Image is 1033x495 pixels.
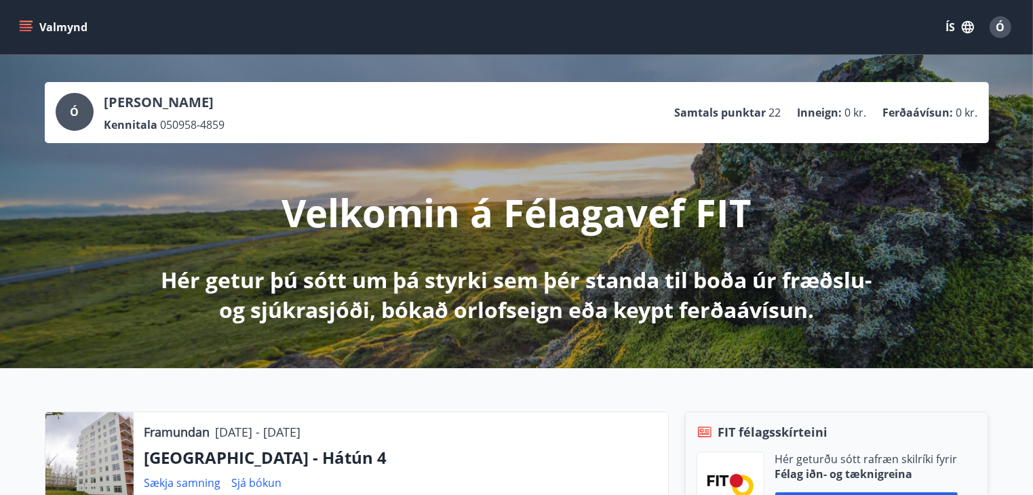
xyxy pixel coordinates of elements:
span: FIT félagsskírteini [718,423,828,441]
p: Samtals punktar [675,105,766,120]
p: Félag iðn- og tæknigreina [775,467,958,481]
p: Framundan [144,423,210,441]
p: [DATE] - [DATE] [216,423,301,441]
p: Hér getur þú sótt um þá styrki sem þér standa til boða úr fræðslu- og sjúkrasjóði, bókað orlofsei... [159,265,875,325]
p: [PERSON_NAME] [104,93,225,112]
p: [GEOGRAPHIC_DATA] - Hátún 4 [144,446,657,469]
span: 050958-4859 [161,117,225,132]
span: 22 [769,105,781,120]
button: Ó [984,11,1017,43]
p: Kennitala [104,117,158,132]
p: Velkomin á Félagavef FIT [282,186,752,238]
span: 0 kr. [956,105,978,120]
p: Hér geturðu sótt rafræn skilríki fyrir [775,452,958,467]
p: Ferðaávísun : [883,105,954,120]
a: Sækja samning [144,475,221,490]
button: menu [16,15,93,39]
span: 0 kr. [845,105,867,120]
a: Sjá bókun [232,475,282,490]
span: Ó [996,20,1005,35]
p: Inneign : [798,105,842,120]
button: ÍS [938,15,981,39]
span: Ó [70,104,79,119]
